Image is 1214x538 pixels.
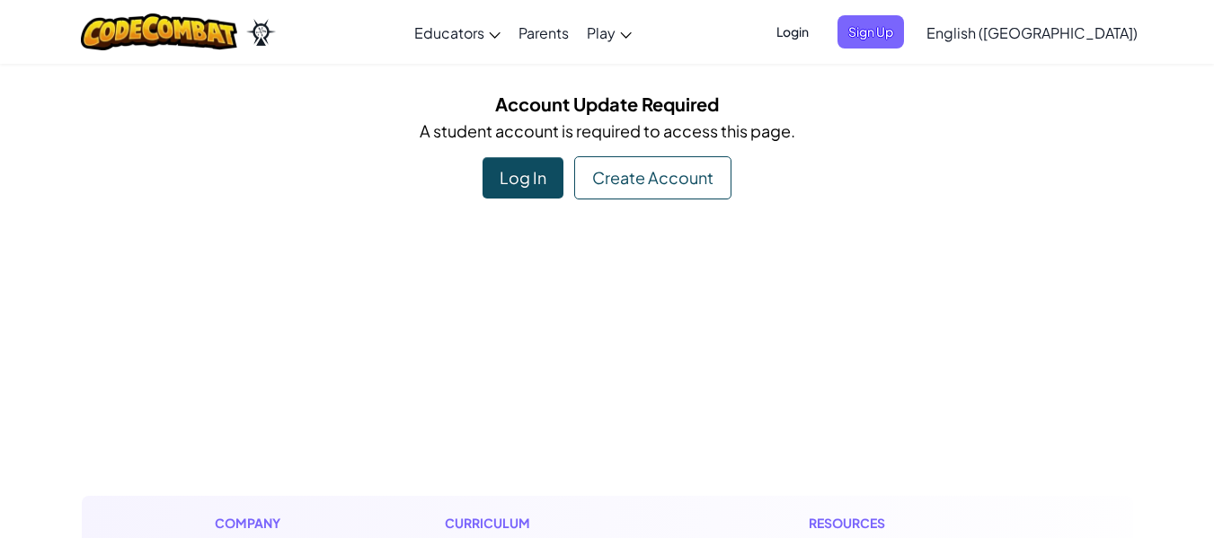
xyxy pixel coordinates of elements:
[246,19,275,46] img: Ozaria
[483,157,563,198] div: Log In
[917,8,1147,57] a: English ([GEOGRAPHIC_DATA])
[766,15,820,49] button: Login
[578,8,641,57] a: Play
[81,13,238,50] img: CodeCombat logo
[809,514,1000,533] h1: Resources
[95,118,1120,144] p: A student account is required to access this page.
[587,23,616,42] span: Play
[837,15,904,49] button: Sign Up
[414,23,484,42] span: Educators
[574,156,731,199] div: Create Account
[215,514,298,533] h1: Company
[926,23,1138,42] span: English ([GEOGRAPHIC_DATA])
[510,8,578,57] a: Parents
[95,90,1120,118] h5: Account Update Required
[405,8,510,57] a: Educators
[445,514,662,533] h1: Curriculum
